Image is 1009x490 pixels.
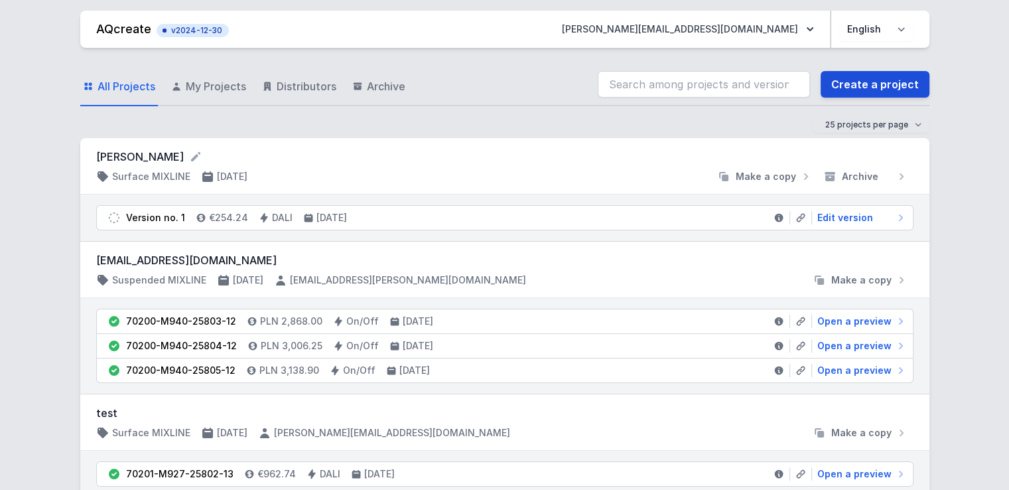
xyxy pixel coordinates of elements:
[189,150,202,163] button: Rename project
[842,170,878,183] span: Archive
[346,339,379,353] h4: On/Off
[343,364,375,377] h4: On/Off
[260,315,322,328] h4: PLN 2,868.00
[112,274,206,287] h4: Suspended MIXLINE
[817,364,892,377] span: Open a preview
[807,274,913,287] button: Make a copy
[217,170,247,183] h4: [DATE]
[403,315,433,328] h4: [DATE]
[274,426,510,440] h4: [PERSON_NAME][EMAIL_ADDRESS][DOMAIN_NAME]
[812,364,908,377] a: Open a preview
[126,315,236,328] div: 70200-M940-25803-12
[812,339,908,353] a: Open a preview
[126,211,185,224] div: Version no. 1
[812,211,908,224] a: Edit version
[367,78,405,94] span: Archive
[157,21,229,37] button: v2024-12-30
[80,68,158,106] a: All Projects
[209,211,248,224] h4: €254.24
[736,170,796,183] span: Make a copy
[259,364,319,377] h4: PLN 3,138.90
[168,68,249,106] a: My Projects
[316,211,347,224] h4: [DATE]
[290,274,526,287] h4: [EMAIL_ADDRESS][PERSON_NAME][DOMAIN_NAME]
[233,274,263,287] h4: [DATE]
[112,170,190,183] h4: Surface MIXLINE
[821,71,929,98] a: Create a project
[257,467,296,481] h4: €962.74
[96,252,913,268] h3: [EMAIL_ADDRESS][DOMAIN_NAME]
[217,426,247,440] h4: [DATE]
[320,467,340,481] h4: DALI
[839,17,913,41] select: Choose language
[817,339,892,353] span: Open a preview
[261,339,322,353] h4: PLN 3,006.25
[598,71,810,98] input: Search among projects and versions...
[807,426,913,440] button: Make a copy
[812,467,908,481] a: Open a preview
[399,364,430,377] h4: [DATE]
[831,426,892,440] span: Make a copy
[112,426,190,440] h4: Surface MIXLINE
[403,339,433,353] h4: [DATE]
[364,467,395,481] h4: [DATE]
[817,467,892,481] span: Open a preview
[812,315,908,328] a: Open a preview
[107,211,121,224] img: draft.svg
[272,211,293,224] h4: DALI
[817,315,892,328] span: Open a preview
[259,68,339,106] a: Distributors
[126,339,237,353] div: 70200-M940-25804-12
[98,78,155,94] span: All Projects
[350,68,408,106] a: Archive
[96,405,913,421] h3: test
[551,17,825,41] button: [PERSON_NAME][EMAIL_ADDRESS][DOMAIN_NAME]
[818,170,913,183] button: Archive
[277,78,336,94] span: Distributors
[163,25,222,36] span: v2024-12-30
[712,170,818,183] button: Make a copy
[186,78,246,94] span: My Projects
[817,211,873,224] span: Edit version
[346,315,379,328] h4: On/Off
[126,364,235,377] div: 70200-M940-25805-12
[126,467,234,481] div: 70201-M927-25802-13
[96,22,151,36] a: AQcreate
[96,149,913,165] form: [PERSON_NAME]
[831,274,892,287] span: Make a copy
